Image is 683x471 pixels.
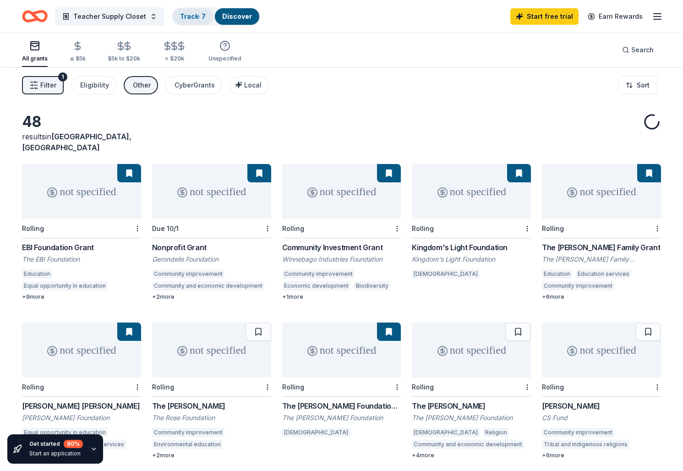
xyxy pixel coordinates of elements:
div: Equal opportunity in education [22,281,108,290]
div: 1 [58,72,67,82]
div: not specified [22,323,141,378]
button: Unspecified [208,37,241,67]
div: 48 [22,113,141,131]
div: Education [22,269,52,279]
div: not specified [542,323,661,378]
button: CyberGrants [165,76,222,94]
div: The [PERSON_NAME] Family Grant [542,242,661,253]
span: Local [244,81,262,89]
div: not specified [22,164,141,219]
div: Rolling [412,383,434,391]
button: Sort [618,76,657,94]
div: Gerondelis Foundation [152,255,271,264]
span: Sort [637,80,650,91]
div: Environmental education [152,440,223,449]
div: Community improvement [542,281,614,290]
div: Rolling [542,225,564,232]
div: Get started [29,440,83,448]
div: Other [133,80,151,91]
div: Start an application [29,450,83,457]
div: not specified [542,164,661,219]
div: Due 10/1 [152,225,179,232]
div: Community and economic development [412,440,524,449]
div: not specified [282,164,401,219]
div: not specified [412,164,531,219]
a: Track· 7 [180,12,206,20]
button: > $20k [162,37,186,67]
div: [PERSON_NAME] [PERSON_NAME] [22,400,141,411]
button: $5k to $20k [108,37,140,67]
div: All grants [22,55,48,62]
div: [PERSON_NAME] Foundation [22,413,141,422]
button: Teacher Supply Closet [55,7,164,26]
div: Nonprofit Grant [152,242,271,253]
button: Other [124,76,158,94]
div: + 4 more [412,452,531,459]
div: Community improvement [542,428,614,437]
div: [PERSON_NAME] [542,400,661,411]
div: The [PERSON_NAME] Foundation [282,413,401,422]
div: The Rose Foundation [152,413,271,422]
a: not specifiedRollingThe [PERSON_NAME]The [PERSON_NAME] Foundation[DEMOGRAPHIC_DATA]ReligionCommun... [412,323,531,459]
a: Discover [222,12,252,20]
div: The [PERSON_NAME] Family Foundation [542,255,661,264]
div: Community improvement [282,269,355,279]
div: [DEMOGRAPHIC_DATA] [412,428,480,437]
a: not specifiedRollingEBI Foundation GrantThe EBI FoundationEducationEqual opportunity in education... [22,164,141,301]
div: Rolling [282,383,304,391]
div: > $20k [162,55,186,62]
span: Filter [40,80,56,91]
a: Home [22,5,48,27]
a: not specifiedRollingCommunity Investment GrantWinnebago Industries FoundationCommunity improvemen... [282,164,401,301]
div: Community and economic development [152,281,264,290]
div: not specified [412,323,531,378]
div: + 2 more [152,293,271,301]
div: Religion [483,428,509,437]
div: Tribal and indigenous religions [542,440,629,449]
div: Rolling [22,383,44,391]
div: + 6 more [542,452,661,459]
div: + 6 more [542,293,661,301]
div: Education [542,269,572,279]
div: Community Investment Grant [282,242,401,253]
div: not specified [282,323,401,378]
div: Unspecified [208,55,241,62]
div: Rolling [412,225,434,232]
div: 80 % [64,440,83,448]
button: Track· 7Discover [172,7,260,26]
div: $5k to $20k [108,55,140,62]
div: + 1 more [282,293,401,301]
a: not specifiedRolling[PERSON_NAME]CS FundCommunity improvementTribal and indigenous religions+6more [542,323,661,459]
div: Economic development [282,281,350,290]
button: Local [229,76,269,94]
span: Teacher Supply Closet [73,11,146,22]
div: not specified [152,323,271,378]
div: + 2 more [152,452,271,459]
div: The EBI Foundation [22,255,141,264]
div: Community improvement [152,269,224,279]
a: not specifiedRollingThe [PERSON_NAME] Foundation GrantThe [PERSON_NAME] Foundation[DEMOGRAPHIC_DATA] [282,323,401,440]
a: not specifiedRollingKingdom's Light FoundationKingdom's Light Foundation[DEMOGRAPHIC_DATA] [412,164,531,281]
button: Eligibility [71,76,116,94]
a: Earn Rewards [582,8,648,25]
div: Rolling [282,225,304,232]
div: + 9 more [22,293,141,301]
div: Kingdom's Light Foundation [412,255,531,264]
div: The [PERSON_NAME] Foundation Grant [282,400,401,411]
span: in [22,132,131,152]
div: The [PERSON_NAME] [152,400,271,411]
div: not specified [152,164,271,219]
a: Start free trial [510,8,579,25]
div: Eligibility [80,80,109,91]
div: Rolling [542,383,564,391]
button: Search [615,41,661,59]
button: Filter1 [22,76,64,94]
div: EBI Foundation Grant [22,242,141,253]
a: not specifiedRollingThe [PERSON_NAME]The Rose FoundationCommunity improvementEnvironmental educat... [152,323,271,459]
div: results [22,131,141,153]
span: Search [631,44,654,55]
div: [DEMOGRAPHIC_DATA] [282,428,350,437]
a: not specifiedRolling[PERSON_NAME] [PERSON_NAME][PERSON_NAME] FoundationEqual opportunity in educa... [22,323,141,459]
div: Community improvement [152,428,224,437]
div: The [PERSON_NAME] Foundation [412,413,531,422]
